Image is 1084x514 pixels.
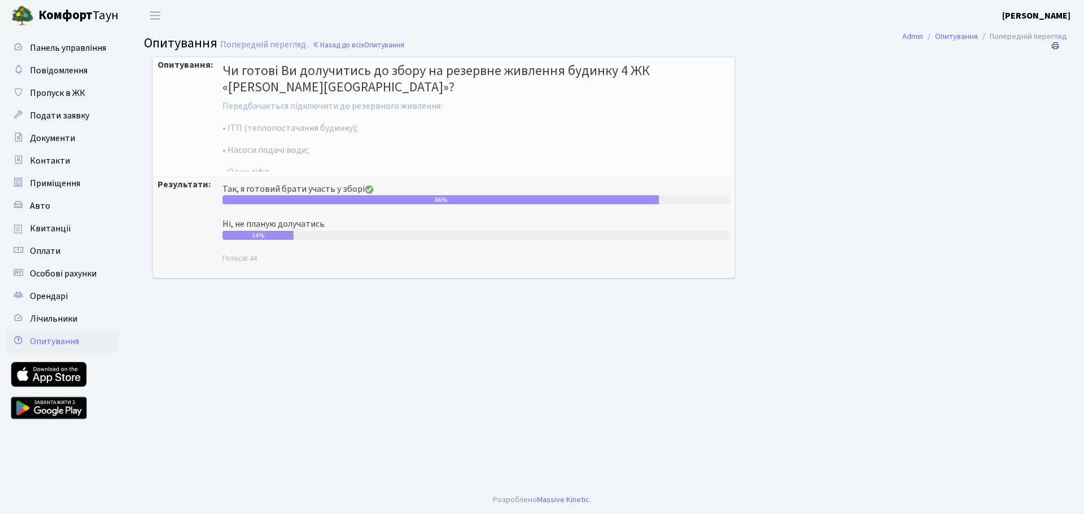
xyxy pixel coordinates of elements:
a: Massive Kinetic [537,494,589,506]
li: Попередній перегляд [978,30,1067,43]
b: [PERSON_NAME] [1002,10,1070,22]
a: Опитування [6,330,119,353]
a: Повідомлення [6,59,119,82]
b: Комфорт [38,6,93,24]
p: • Насоси подачі води; [222,144,730,157]
a: Контакти [6,150,119,172]
nav: breadcrumb [885,25,1084,49]
div: Ні, не планую долучатись [222,218,730,231]
a: Панель управління [6,37,119,59]
span: Особові рахунки [30,267,97,280]
a: Приміщення [6,172,119,195]
a: Лічильники [6,307,119,330]
span: Лічильники [30,313,77,325]
span: Контакти [30,155,70,167]
img: logo.png [11,5,34,27]
p: • Один ліфт. [222,166,730,179]
span: Авто [30,200,50,212]
div: 86% [222,195,659,204]
span: Панель управління [30,42,106,54]
a: Подати заявку [6,104,119,127]
span: Опитування [364,39,404,50]
span: Повідомлення [30,64,88,77]
div: 14% [222,231,294,240]
a: Admin [902,30,923,42]
small: Голосів: 44 [222,253,730,273]
a: Особові рахунки [6,262,119,285]
div: Розроблено . [493,494,591,506]
a: Авто [6,195,119,217]
span: Квитанції [30,222,71,235]
span: Подати заявку [30,109,89,122]
strong: Опитування: [158,59,213,71]
span: Попередній перегляд . [220,38,309,51]
a: Квитанції [6,217,119,240]
p: • ІТП (теплопостачання будинку); [222,122,730,135]
a: Документи [6,127,119,150]
strong: Результати: [158,178,211,191]
span: Таун [38,6,119,25]
span: Документи [30,132,75,144]
a: Назад до всіхОпитування [312,39,404,50]
span: Приміщення [30,177,80,190]
span: Орендарі [30,290,68,302]
button: Переключити навігацію [141,6,169,25]
span: Опитування [144,33,217,53]
h4: Чи готові Ви долучитись до збору на резервне живлення будинку 4 ЖК «[PERSON_NAME][GEOGRAPHIC_DATA]»? [222,63,730,96]
div: Так, я готовий брати участь у зборі [222,183,730,196]
a: [PERSON_NAME] [1002,9,1070,23]
span: Пропуск в ЖК [30,87,85,99]
a: Пропуск в ЖК [6,82,119,104]
a: Опитування [935,30,978,42]
span: Опитування [30,335,79,348]
a: Оплати [6,240,119,262]
span: Оплати [30,245,60,257]
p: Передбачається підключити до резервного живлення: [222,100,730,113]
a: Орендарі [6,285,119,307]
